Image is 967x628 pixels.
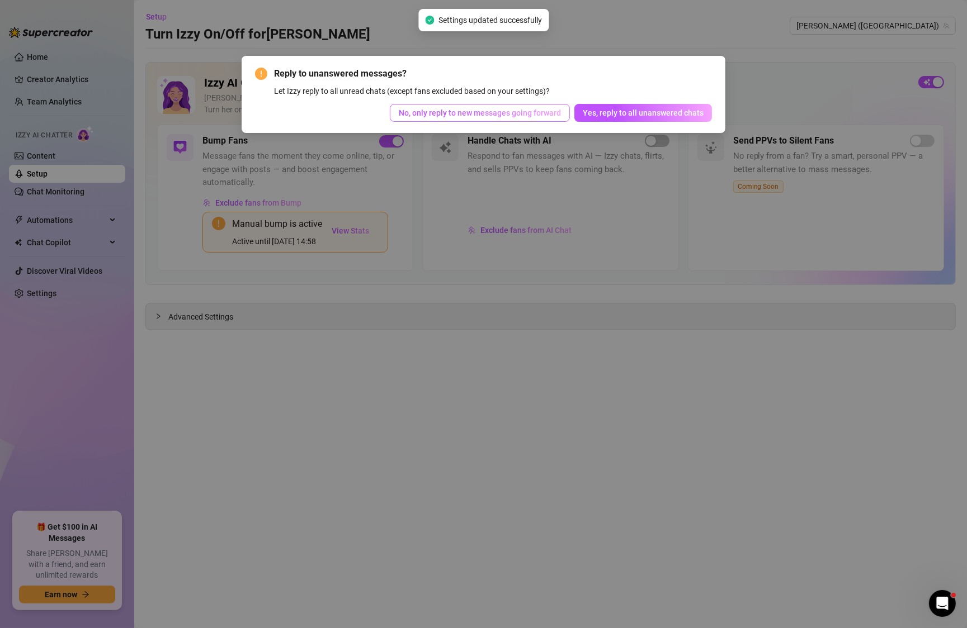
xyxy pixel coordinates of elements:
span: check-circle [425,16,434,25]
span: Settings updated successfully [438,14,542,26]
span: Reply to unanswered messages? [274,67,712,80]
div: Let Izzy reply to all unread chats (except fans excluded based on your settings)? [274,85,712,97]
button: No, only reply to new messages going forward [390,104,570,122]
iframe: Intercom live chat [929,590,956,617]
span: No, only reply to new messages going forward [399,108,561,117]
button: Yes, reply to all unanswered chats [574,104,712,122]
span: exclamation-circle [255,68,267,80]
span: Yes, reply to all unanswered chats [583,108,704,117]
